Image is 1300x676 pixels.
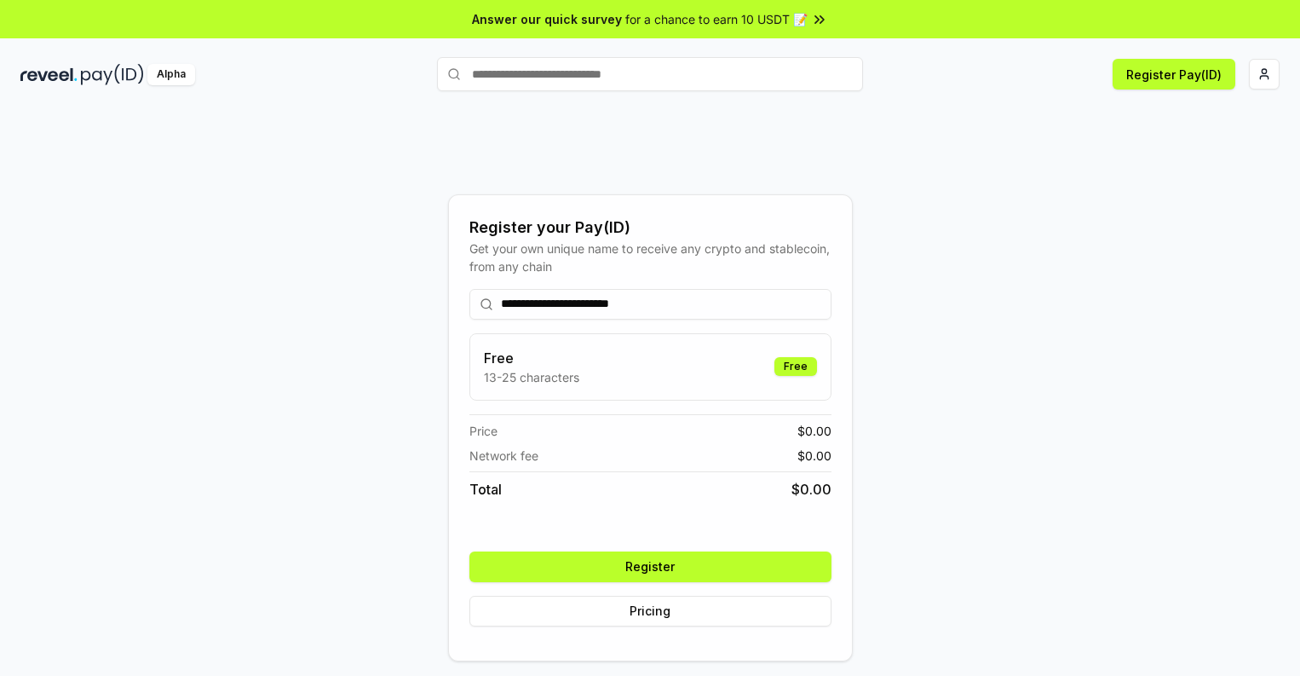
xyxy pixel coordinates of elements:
[469,216,831,240] div: Register your Pay(ID)
[625,10,808,28] span: for a chance to earn 10 USDT 📝
[791,479,831,500] span: $ 0.00
[469,479,502,500] span: Total
[484,368,579,386] p: 13-25 characters
[20,64,78,85] img: reveel_dark
[469,552,831,582] button: Register
[484,348,579,368] h3: Free
[469,422,498,440] span: Price
[147,64,195,85] div: Alpha
[797,422,831,440] span: $ 0.00
[1113,59,1235,90] button: Register Pay(ID)
[797,447,831,465] span: $ 0.00
[81,64,144,85] img: pay_id
[469,447,538,465] span: Network fee
[469,596,831,627] button: Pricing
[774,357,817,376] div: Free
[472,10,622,28] span: Answer our quick survey
[469,240,831,275] div: Get your own unique name to receive any crypto and stablecoin, from any chain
